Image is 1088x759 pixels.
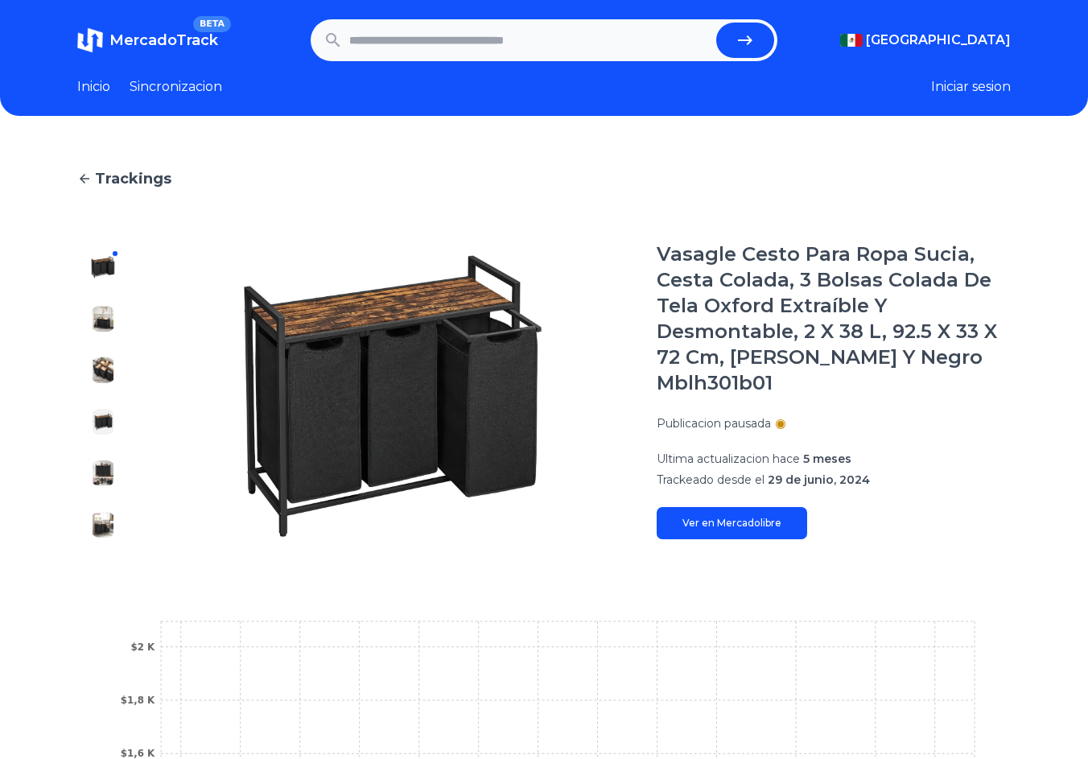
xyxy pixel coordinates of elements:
img: Vasagle Cesto Para Ropa Sucia, Cesta Colada, 3 Bolsas Colada De Tela Oxford Extraíble Y Desmontab... [90,460,116,486]
tspan: $1,8 K [121,695,155,706]
span: MercadoTrack [109,31,218,49]
span: [GEOGRAPHIC_DATA] [866,31,1011,50]
span: 29 de junio, 2024 [768,472,870,487]
button: [GEOGRAPHIC_DATA] [840,31,1011,50]
span: BETA [193,16,231,32]
span: Ultima actualizacion hace [657,452,800,466]
button: Iniciar sesion [931,77,1011,97]
span: Trackeado desde el [657,472,764,487]
span: 5 meses [803,452,851,466]
tspan: $2 K [130,641,155,653]
p: Publicacion pausada [657,415,771,431]
img: Vasagle Cesto Para Ropa Sucia, Cesta Colada, 3 Bolsas Colada De Tela Oxford Extraíble Y Desmontab... [90,409,116,435]
a: Trackings [77,167,1011,190]
img: Vasagle Cesto Para Ropa Sucia, Cesta Colada, 3 Bolsas Colada De Tela Oxford Extraíble Y Desmontab... [90,306,116,332]
a: Ver en Mercadolibre [657,507,807,539]
a: Inicio [77,77,110,97]
a: Sincronizacion [130,77,222,97]
img: Vasagle Cesto Para Ropa Sucia, Cesta Colada, 3 Bolsas Colada De Tela Oxford Extraíble Y Desmontab... [90,357,116,383]
img: Vasagle Cesto Para Ropa Sucia, Cesta Colada, 3 Bolsas Colada De Tela Oxford Extraíble Y Desmontab... [90,512,116,538]
h1: Vasagle Cesto Para Ropa Sucia, Cesta Colada, 3 Bolsas Colada De Tela Oxford Extraíble Y Desmontab... [657,241,1011,396]
span: Trackings [95,167,171,190]
a: MercadoTrackBETA [77,27,218,53]
img: Vasagle Cesto Para Ropa Sucia, Cesta Colada, 3 Bolsas Colada De Tela Oxford Extraíble Y Desmontab... [90,254,116,280]
img: Mexico [840,34,863,47]
tspan: $1,6 K [121,748,155,759]
img: Vasagle Cesto Para Ropa Sucia, Cesta Colada, 3 Bolsas Colada De Tela Oxford Extraíble Y Desmontab... [161,241,624,551]
img: MercadoTrack [77,27,103,53]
